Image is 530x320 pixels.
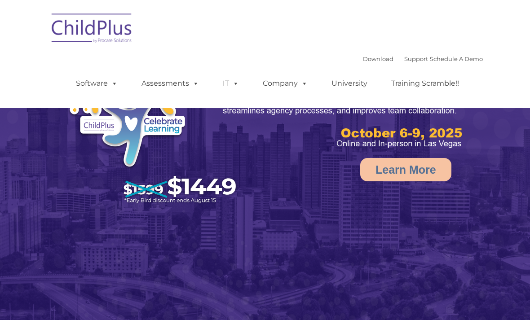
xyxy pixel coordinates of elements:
[363,55,483,62] font: |
[322,75,376,92] a: University
[363,55,393,62] a: Download
[404,55,428,62] a: Support
[254,75,317,92] a: Company
[214,75,248,92] a: IT
[430,55,483,62] a: Schedule A Demo
[47,7,137,52] img: ChildPlus by Procare Solutions
[382,75,468,92] a: Training Scramble!!
[67,75,127,92] a: Software
[360,158,451,181] a: Learn More
[132,75,208,92] a: Assessments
